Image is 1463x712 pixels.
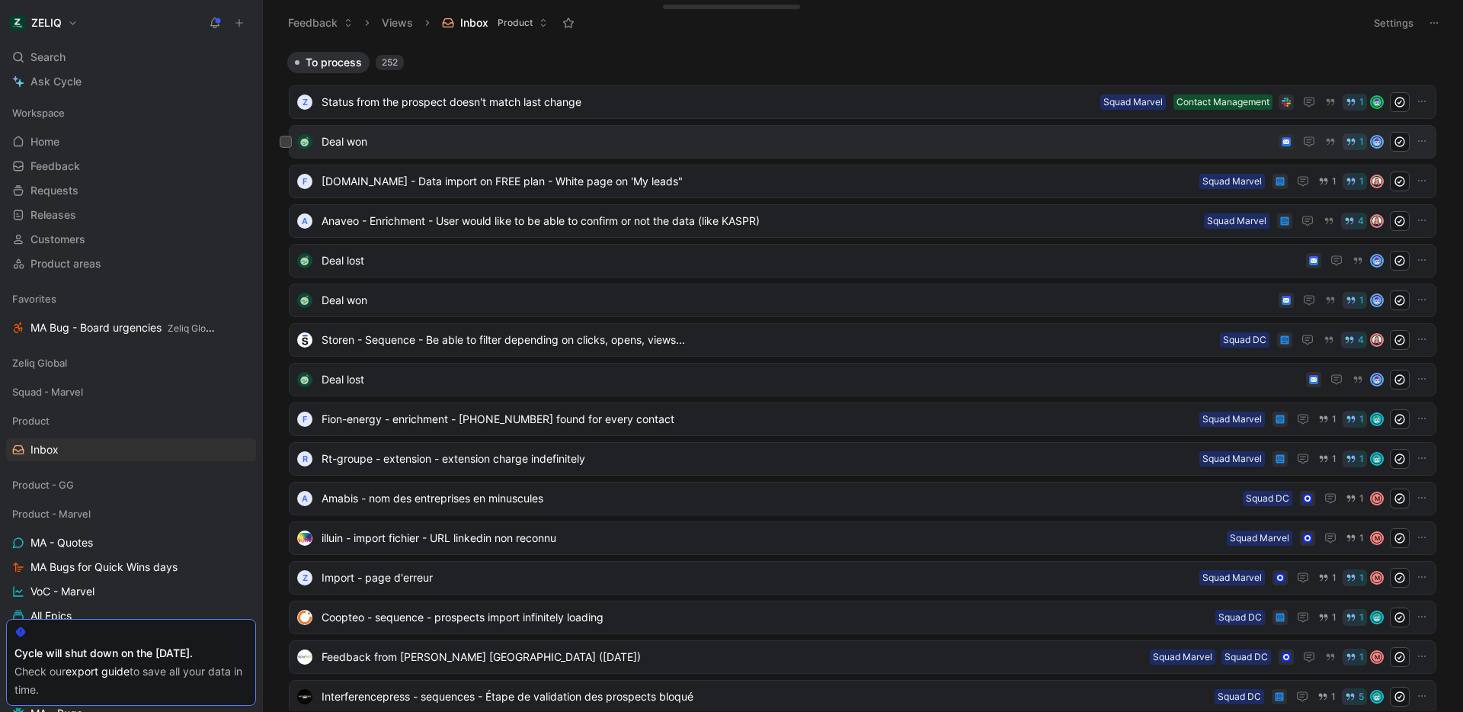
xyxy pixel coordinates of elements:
span: Import - page d'erreur [322,569,1193,587]
img: logo [297,689,312,704]
div: M [1372,533,1382,544]
button: Feedback [281,11,360,34]
button: ZELIQZELIQ [6,12,82,34]
div: Product - Marvel [6,502,256,525]
img: logo [297,649,312,665]
img: avatar [1372,216,1382,226]
button: 1 [1343,530,1367,547]
span: Requests [30,183,78,198]
div: M [1372,572,1382,583]
span: 1 [1359,494,1364,503]
img: logo [297,531,312,546]
span: Rt-groupe - extension - extension charge indefinitely [322,450,1193,468]
span: 1 [1359,534,1364,543]
a: logoDeal won1avatar [289,125,1436,159]
a: MA - Quotes [6,531,256,554]
span: MA Bug - Board urgencies [30,320,216,336]
img: logo [297,253,312,268]
div: A [297,491,312,506]
button: 1 [1343,292,1367,309]
div: Squad DC [1225,649,1268,665]
span: Search [30,48,66,66]
button: 1 [1343,609,1367,626]
span: 4 [1358,216,1364,226]
span: Amabis - nom des entreprises en minuscules [322,489,1237,508]
div: Workspace [6,101,256,124]
a: logoDeal lostavatar [289,363,1436,396]
span: 5 [1359,692,1364,701]
span: 1 [1359,296,1364,305]
a: logoDeal lostavatar [289,244,1436,277]
span: 1 [1359,415,1364,424]
button: 1 [1343,94,1367,111]
div: ProductInbox [6,409,256,461]
div: Squad DC [1223,332,1266,348]
div: 252 [376,55,404,70]
span: Product [12,413,50,428]
button: 1 [1315,451,1340,467]
span: 1 [1332,177,1337,186]
div: Search [6,46,256,69]
span: 1 [1332,454,1337,463]
button: 1 [1343,451,1367,467]
a: AAnaveo - Enrichment - User would like to be able to confirm or not the data (like KASPR)Squad Ma... [289,204,1436,238]
div: F [297,174,312,189]
img: logo [297,134,312,149]
span: VoC - Marvel [30,584,94,599]
a: MA Bugs for Quick Wins days [6,556,256,579]
div: Squad Marvel [1153,649,1212,665]
div: Squad - Marvel [6,380,256,403]
div: Squad Marvel [1103,95,1163,110]
span: Product - Marvel [12,506,91,521]
span: Deal lost [322,252,1300,270]
a: Inbox [6,438,256,461]
button: 1 [1314,688,1339,705]
span: Deal won [322,291,1273,309]
span: Inbox [30,442,59,457]
span: Customers [30,232,85,247]
button: 1 [1343,490,1367,507]
span: Anaveo - Enrichment - User would like to be able to confirm or not the data (like KASPR) [322,212,1198,230]
button: 5 [1342,688,1367,705]
span: MA Bugs for Quick Wins days [30,560,178,575]
span: Coopteo - sequence - prospects import infinitely loading [322,608,1209,627]
span: Releases [30,207,76,223]
span: Feedback from [PERSON_NAME] [GEOGRAPHIC_DATA] ([DATE]) [322,648,1144,666]
span: 1 [1331,692,1336,701]
button: 1 [1343,569,1367,586]
span: 1 [1359,573,1364,582]
a: logoStoren - Sequence - Be able to filter depending on clicks, opens, views...Squad DC4avatar [289,323,1436,357]
div: Squad Marvel [1202,570,1262,585]
button: 1 [1315,569,1340,586]
img: logo [297,610,312,625]
div: F [297,412,312,427]
a: logoDeal won1avatar [289,284,1436,317]
button: 1 [1343,649,1367,665]
a: VoC - Marvel [6,580,256,603]
a: Ask Cycle [6,70,256,93]
button: 1 [1315,609,1340,626]
span: Deal won [322,133,1273,151]
a: All Epics [6,605,256,627]
span: Home [30,134,59,149]
a: RRt-groupe - extension - extension charge indefinitelySquad Marvel11avatar [289,442,1436,476]
span: To process [306,55,362,70]
div: R [297,451,312,467]
div: Squad Marvel [1207,213,1266,229]
img: avatar [1372,255,1382,266]
span: 4 [1358,335,1364,345]
a: Requests [6,179,256,202]
div: Zeliq Global [6,351,256,379]
span: All Epics [30,608,72,624]
span: [DOMAIN_NAME] - Data import on FREE plan - White page on 'My leads" [322,172,1193,191]
img: avatar [1372,295,1382,306]
div: Squad Marvel [1202,412,1262,427]
a: Product areas [6,252,256,275]
img: avatar [1372,374,1382,385]
a: MA Bug - Board urgenciesZeliq Global [6,316,256,339]
img: avatar [1372,612,1382,623]
img: avatar [1372,454,1382,464]
span: 1 [1359,613,1364,622]
div: M [1372,493,1382,504]
div: Contact Management [1176,95,1269,110]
